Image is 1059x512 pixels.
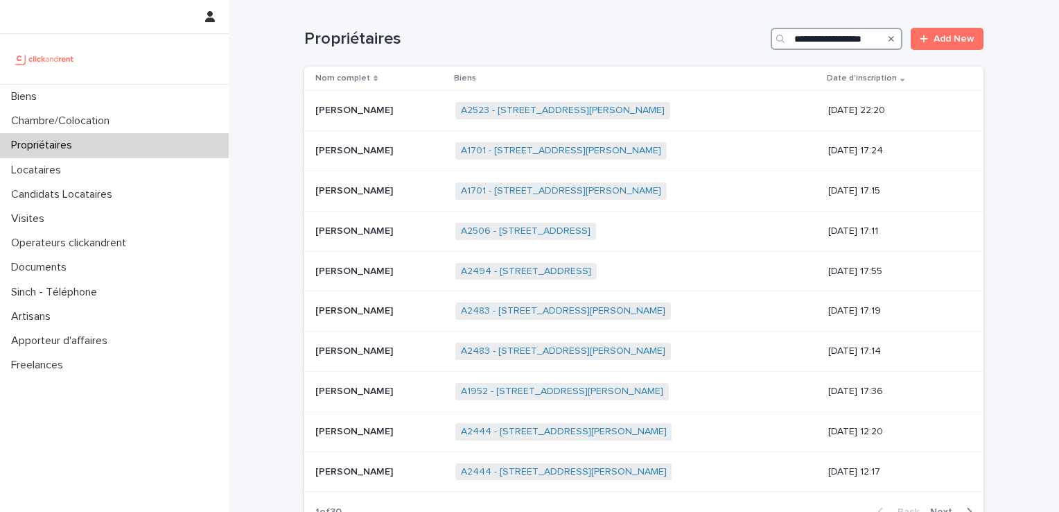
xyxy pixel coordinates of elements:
tr: [PERSON_NAME][PERSON_NAME] A2494 - [STREET_ADDRESS] [DATE] 17:55 [304,251,983,291]
p: [PERSON_NAME] [315,343,396,357]
tr: [PERSON_NAME][PERSON_NAME] A2483 - [STREET_ADDRESS][PERSON_NAME] [DATE] 17:19 [304,291,983,332]
p: [PERSON_NAME] [315,142,396,157]
tr: [PERSON_NAME][PERSON_NAME] A1952 - [STREET_ADDRESS][PERSON_NAME] [DATE] 17:36 [304,371,983,411]
input: Search [771,28,902,50]
tr: [PERSON_NAME][PERSON_NAME] A2523 - [STREET_ADDRESS][PERSON_NAME] [DATE] 22:20 [304,91,983,131]
tr: [PERSON_NAME][PERSON_NAME] A1701 - [STREET_ADDRESS][PERSON_NAME] [DATE] 17:24 [304,131,983,171]
h1: Propriétaires [304,29,765,49]
a: A1701 - [STREET_ADDRESS][PERSON_NAME] [461,145,661,157]
p: Sinch - Téléphone [6,286,108,299]
a: A2523 - [STREET_ADDRESS][PERSON_NAME] [461,105,665,117]
p: [DATE] 17:19 [828,305,961,317]
p: [DATE] 17:36 [828,386,961,398]
p: [DATE] 12:20 [828,426,961,438]
a: Add New [911,28,983,50]
p: [DATE] 17:15 [828,185,961,197]
p: [DATE] 17:55 [828,266,961,278]
p: [DATE] 17:14 [828,345,961,357]
tr: [PERSON_NAME][PERSON_NAME] A1701 - [STREET_ADDRESS][PERSON_NAME] [DATE] 17:15 [304,171,983,211]
p: Artisans [6,310,62,323]
a: A2483 - [STREET_ADDRESS][PERSON_NAME] [461,305,665,317]
a: A2506 - [STREET_ADDRESS] [461,225,590,237]
a: A1952 - [STREET_ADDRESS][PERSON_NAME] [461,386,663,398]
p: Operateurs clickandrent [6,237,137,250]
a: A2494 - [STREET_ADDRESS] [461,266,591,278]
tr: [PERSON_NAME][PERSON_NAME] A2506 - [STREET_ADDRESS] [DATE] 17:11 [304,211,983,251]
p: Visites [6,212,55,225]
p: Candidats Locataires [6,188,123,201]
p: Locataires [6,164,72,177]
a: A2444 - [STREET_ADDRESS][PERSON_NAME] [461,466,667,478]
a: A2444 - [STREET_ADDRESS][PERSON_NAME] [461,426,667,438]
p: Documents [6,261,78,274]
tr: [PERSON_NAME][PERSON_NAME] A2444 - [STREET_ADDRESS][PERSON_NAME] [DATE] 12:17 [304,452,983,492]
a: A2483 - [STREET_ADDRESS][PERSON_NAME] [461,345,665,357]
p: [PERSON_NAME] [315,423,396,438]
p: Nom complet [315,71,370,86]
p: [DATE] 17:24 [828,145,961,157]
p: [PERSON_NAME] [315,463,396,478]
p: Apporteur d'affaires [6,334,119,348]
p: [PERSON_NAME] [315,102,396,117]
p: [DATE] 12:17 [828,466,961,478]
p: Freelances [6,359,74,372]
p: [DATE] 22:20 [828,105,961,117]
p: Chambre/Colocation [6,114,121,128]
p: Biens [454,71,476,86]
p: Date d'inscription [827,71,897,86]
p: [PERSON_NAME] [315,302,396,317]
tr: [PERSON_NAME][PERSON_NAME] A2444 - [STREET_ADDRESS][PERSON_NAME] [DATE] 12:20 [304,411,983,452]
span: Add New [934,34,974,44]
p: [PERSON_NAME] [315,223,396,237]
p: [PERSON_NAME] [315,383,396,398]
p: Biens [6,90,48,103]
tr: [PERSON_NAME][PERSON_NAME] A2483 - [STREET_ADDRESS][PERSON_NAME] [DATE] 17:14 [304,332,983,372]
p: [DATE] 17:11 [828,225,961,237]
p: Propriétaires [6,139,83,152]
a: A1701 - [STREET_ADDRESS][PERSON_NAME] [461,185,661,197]
p: [PERSON_NAME] [315,263,396,278]
p: [PERSON_NAME] [315,182,396,197]
img: UCB0brd3T0yccxBKYDjQ [11,45,78,73]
